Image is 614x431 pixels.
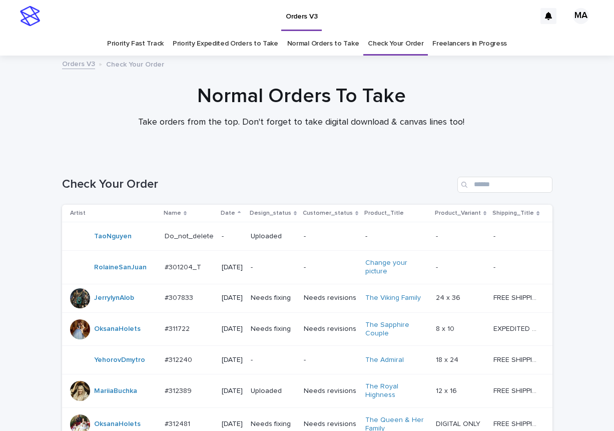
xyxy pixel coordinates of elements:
p: Shipping_Title [492,208,534,219]
p: - [436,261,440,272]
tr: JerrylynAlob #307833#307833 [DATE]Needs fixingNeeds revisionsThe Viking Family 24 x 3624 x 36 FRE... [62,284,556,312]
h1: Normal Orders To Take [56,84,546,108]
p: - [493,261,497,272]
a: MariiaBuchka [94,387,137,395]
a: Priority Expedited Orders to Take [173,32,278,56]
p: [DATE] [222,387,243,395]
a: Change your picture [365,259,428,276]
p: Take orders from the top. Don't forget to take digital download & canvas lines too! [101,117,501,128]
a: Orders V3 [62,58,95,69]
p: FREE SHIPPING - preview in 1-2 business days, after your approval delivery will take 5-10 b.d. [493,418,541,428]
p: FREE SHIPPING - preview in 1-2 business days, after your approval delivery will take 5-10 b.d. [493,385,541,395]
p: [DATE] [222,294,243,302]
p: - [365,232,428,241]
a: TaoNguyen [94,232,132,241]
h1: Check Your Order [62,177,453,192]
p: #312481 [165,418,192,428]
p: [DATE] [222,356,243,364]
a: The Admiral [365,356,404,364]
p: Needs revisions [304,420,357,428]
p: #312389 [165,385,194,395]
p: DIGITAL ONLY [436,418,482,428]
p: Needs revisions [304,387,357,395]
p: Customer_status [303,208,353,219]
p: #311722 [165,323,192,333]
a: Freelancers in Progress [432,32,507,56]
p: Product_Variant [435,208,481,219]
p: - [436,230,440,241]
p: Needs revisions [304,294,357,302]
p: 24 x 36 [436,292,462,302]
p: - [304,356,357,364]
p: Needs fixing [251,294,296,302]
p: - [222,232,243,241]
input: Search [457,177,552,193]
p: [DATE] [222,325,243,333]
tr: MariiaBuchka #312389#312389 [DATE]UploadedNeeds revisionsThe Royal Highness 12 x 1612 x 16 FREE S... [62,374,556,408]
p: #307833 [165,292,195,302]
p: Needs fixing [251,420,296,428]
a: The Royal Highness [365,382,428,399]
p: Needs fixing [251,325,296,333]
a: The Sapphire Couple [365,321,428,338]
p: EXPEDITED SHIPPING - preview in 1 business day; delivery up to 5 business days after your approval. [493,323,541,333]
p: FREE SHIPPING - preview in 1-2 business days, after your approval delivery will take 5-10 b.d., l... [493,292,541,302]
tr: OksanaHolets #311722#311722 [DATE]Needs fixingNeeds revisionsThe Sapphire Couple 8 x 108 x 10 EXP... [62,312,556,346]
div: MA [573,8,589,24]
p: Artist [70,208,86,219]
p: 18 x 24 [436,354,460,364]
p: [DATE] [222,420,243,428]
a: Check Your Order [368,32,423,56]
p: Date [221,208,235,219]
p: Name [164,208,181,219]
p: - [493,230,497,241]
p: [DATE] [222,263,243,272]
p: Uploaded [251,387,296,395]
p: Design_status [250,208,291,219]
a: JerrylynAlob [94,294,134,302]
p: #301204_T [165,261,203,272]
p: - [251,263,296,272]
a: The Viking Family [365,294,421,302]
a: Normal Orders to Take [287,32,359,56]
p: Needs revisions [304,325,357,333]
p: - [304,232,357,241]
tr: TaoNguyen Do_not_deleteDo_not_delete -Uploaded---- -- [62,222,556,251]
a: OksanaHolets [94,325,141,333]
tr: YehorovDmytro #312240#312240 [DATE]--The Admiral 18 x 2418 x 24 FREE SHIPPING - preview in 1-2 bu... [62,346,556,374]
img: stacker-logo-s-only.png [20,6,40,26]
p: 8 x 10 [436,323,456,333]
p: FREE SHIPPING - preview in 1-2 business days, after your approval delivery will take 5-10 b.d. [493,354,541,364]
a: YehorovDmytro [94,356,145,364]
tr: RolaineSanJuan #301204_T#301204_T [DATE]--Change your picture -- -- [62,251,556,284]
p: - [251,356,296,364]
p: #312240 [165,354,194,364]
a: RolaineSanJuan [94,263,147,272]
p: Product_Title [364,208,404,219]
p: - [304,263,357,272]
p: Uploaded [251,232,296,241]
p: Check Your Order [106,58,164,69]
a: Priority Fast Track [107,32,164,56]
p: Do_not_delete [165,230,216,241]
a: OksanaHolets [94,420,141,428]
p: 12 x 16 [436,385,459,395]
